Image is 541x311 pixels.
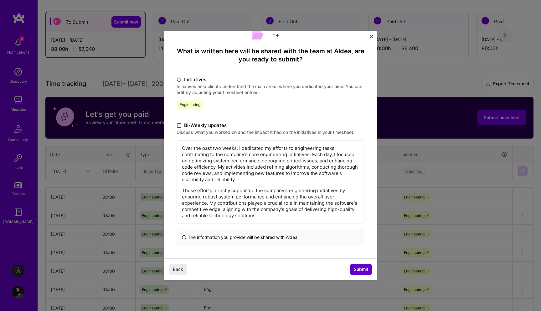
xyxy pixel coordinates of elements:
div: The information you provide will be shared with Aldea . [177,229,364,245]
p: These efforts directly supported the company's engineering initiatives by ensuring robust system ... [182,187,359,219]
label: Discuss what you worked on and the impact it had on the initiatives in your timesheet. [177,129,364,135]
span: Back [173,266,183,272]
i: icon InfoBlack [182,234,187,240]
label: Initiatives help clients understand the main areas where you dedicated your time. You can edit by... [177,83,364,95]
button: Submit [350,264,372,275]
span: Engineering [177,100,204,109]
span: Submit [354,266,368,272]
label: Initiatives [177,76,364,83]
label: Bi-Weekly updates [177,122,364,129]
button: Close [370,35,373,41]
h4: What is written here will be shared with the team at Aldea , are you ready to submit? [177,47,364,63]
i: icon TagBlack [177,76,182,83]
p: Over the past two weeks, I dedicated my efforts to engineering tasks, contributing to the company... [182,145,359,183]
button: Back [169,264,187,275]
i: icon DocumentBlack [177,122,182,129]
